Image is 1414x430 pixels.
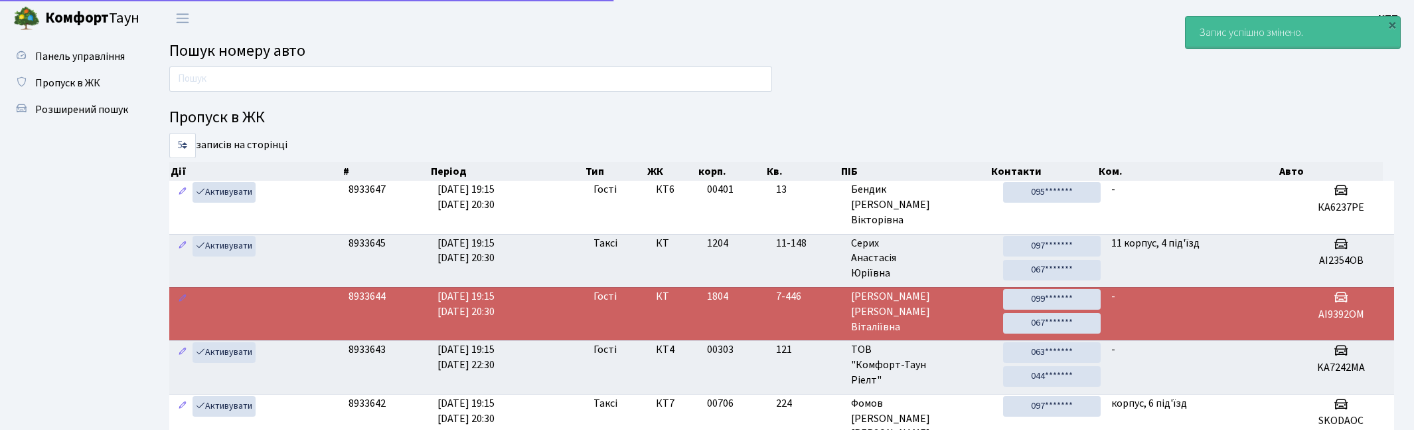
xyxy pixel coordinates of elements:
[349,236,386,251] span: 8933645
[840,162,990,181] th: ПІБ
[1111,236,1200,251] span: 11 корпус, 4 під'їзд
[851,182,992,228] span: Бендик [PERSON_NAME] Вікторівна
[1378,11,1398,26] b: КПП
[13,5,40,32] img: logo.png
[1378,11,1398,27] a: КПП
[776,236,840,251] span: 11-148
[1111,182,1115,197] span: -
[175,289,191,310] a: Редагувати
[45,7,139,30] span: Таун
[584,162,646,181] th: Тип
[697,162,765,181] th: корп.
[593,396,617,411] span: Таксі
[776,342,840,358] span: 121
[437,182,495,212] span: [DATE] 19:15 [DATE] 20:30
[1293,415,1389,427] h5: SKODAOC
[169,162,342,181] th: Дії
[851,289,992,335] span: [PERSON_NAME] [PERSON_NAME] Віталіївна
[430,162,584,181] th: Період
[765,162,840,181] th: Кв.
[7,43,139,70] a: Панель управління
[1293,255,1389,267] h5: AI2354OB
[169,39,305,62] span: Пошук номеру авто
[646,162,697,181] th: ЖК
[437,289,495,319] span: [DATE] 19:15 [DATE] 20:30
[169,108,1394,128] h4: Пропуск в ЖК
[656,289,697,304] span: КТ
[593,289,617,304] span: Гості
[656,342,697,358] span: КТ4
[707,236,728,251] span: 1204
[1293,308,1389,321] h5: AI9392OM
[175,182,191,203] a: Редагувати
[193,396,256,417] a: Активувати
[35,76,100,90] span: Пропуск в ЖК
[593,236,617,251] span: Таксі
[1385,18,1399,31] div: ×
[169,66,772,92] input: Пошук
[193,342,256,363] a: Активувати
[593,342,617,358] span: Гості
[1293,201,1389,214] h5: КА6237РЕ
[166,7,199,29] button: Переключити навігацію
[707,396,734,411] span: 00706
[349,182,386,197] span: 8933647
[1111,396,1187,411] span: корпус, 6 під'їзд
[45,7,109,29] b: Комфорт
[1111,342,1115,357] span: -
[175,342,191,363] a: Редагувати
[437,236,495,266] span: [DATE] 19:15 [DATE] 20:30
[437,342,495,372] span: [DATE] 19:15 [DATE] 22:30
[169,133,196,158] select: записів на сторінці
[342,162,430,181] th: #
[35,49,125,64] span: Панель управління
[1278,162,1383,181] th: Авто
[349,342,386,357] span: 8933643
[437,396,495,426] span: [DATE] 19:15 [DATE] 20:30
[175,236,191,257] a: Редагувати
[35,102,128,117] span: Розширений пошук
[349,396,386,411] span: 8933642
[7,70,139,96] a: Пропуск в ЖК
[1293,362,1389,374] h5: KA7242MA
[593,182,617,197] span: Гості
[193,182,256,203] a: Активувати
[1111,289,1115,304] span: -
[707,342,734,357] span: 00303
[776,396,840,411] span: 224
[851,236,992,282] span: Серих Анастасія Юріївна
[7,96,139,123] a: Розширений пошук
[193,236,256,257] a: Активувати
[656,182,697,197] span: КТ6
[656,396,697,411] span: КТ7
[851,342,992,388] span: ТОВ "Комфорт-Таун Ріелт"
[776,182,840,197] span: 13
[707,289,728,304] span: 1804
[175,396,191,417] a: Редагувати
[1186,17,1400,49] div: Запис успішно змінено.
[349,289,386,304] span: 8933644
[776,289,840,304] span: 7-446
[707,182,734,197] span: 00401
[656,236,697,251] span: КТ
[1097,162,1277,181] th: Ком.
[990,162,1097,181] th: Контакти
[169,133,287,158] label: записів на сторінці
